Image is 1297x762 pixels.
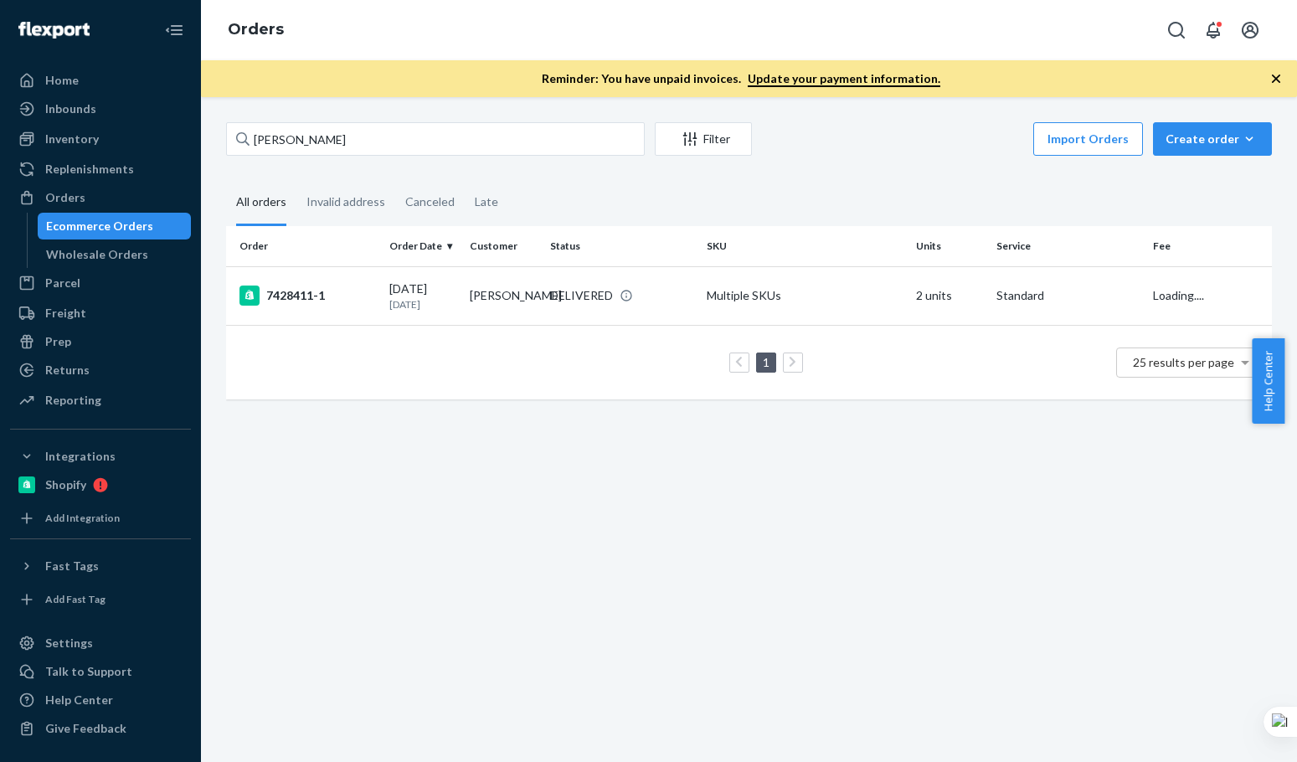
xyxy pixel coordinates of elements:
[10,443,191,470] button: Integrations
[45,362,90,378] div: Returns
[45,663,132,680] div: Talk to Support
[45,511,120,525] div: Add Integration
[10,658,191,685] a: Talk to Support
[10,95,191,122] a: Inbounds
[10,156,191,183] a: Replenishments
[990,226,1146,266] th: Service
[1160,13,1193,47] button: Open Search Box
[470,239,537,253] div: Customer
[10,328,191,355] a: Prep
[383,226,463,266] th: Order Date
[45,476,86,493] div: Shopify
[45,592,106,606] div: Add Fast Tag
[1133,355,1234,369] span: 25 results per page
[1166,131,1259,147] div: Create order
[45,305,86,322] div: Freight
[45,392,101,409] div: Reporting
[10,184,191,211] a: Orders
[45,692,113,708] div: Help Center
[45,448,116,465] div: Integrations
[45,275,80,291] div: Parcel
[10,687,191,713] a: Help Center
[759,355,773,369] a: Page 1 is your current page
[1197,13,1230,47] button: Open notifications
[226,226,383,266] th: Order
[46,246,148,263] div: Wholesale Orders
[655,122,752,156] button: Filter
[10,300,191,327] a: Freight
[226,122,645,156] input: Search orders
[45,72,79,89] div: Home
[909,226,990,266] th: Units
[10,357,191,384] a: Returns
[38,241,192,268] a: Wholesale Orders
[543,226,700,266] th: Status
[550,287,613,304] div: DELIVERED
[45,558,99,574] div: Fast Tags
[700,226,909,266] th: SKU
[475,180,498,224] div: Late
[157,13,191,47] button: Close Navigation
[10,126,191,152] a: Inventory
[1252,338,1284,424] button: Help Center
[1033,122,1143,156] button: Import Orders
[10,505,191,532] a: Add Integration
[45,333,71,350] div: Prep
[10,715,191,742] button: Give Feedback
[45,100,96,117] div: Inbounds
[10,270,191,296] a: Parcel
[10,471,191,498] a: Shopify
[656,131,751,147] div: Filter
[10,387,191,414] a: Reporting
[463,266,543,325] td: [PERSON_NAME]
[10,630,191,656] a: Settings
[1146,266,1272,325] td: Loading....
[10,553,191,579] button: Fast Tags
[1233,13,1267,47] button: Open account menu
[45,131,99,147] div: Inventory
[542,70,940,87] p: Reminder: You have unpaid invoices.
[10,586,191,613] a: Add Fast Tag
[45,635,93,651] div: Settings
[38,213,192,239] a: Ecommerce Orders
[46,218,153,234] div: Ecommerce Orders
[996,287,1140,304] p: Standard
[45,161,134,178] div: Replenishments
[748,71,940,87] a: Update your payment information.
[1153,122,1272,156] button: Create order
[1146,226,1272,266] th: Fee
[389,281,456,311] div: [DATE]
[10,67,191,94] a: Home
[306,180,385,224] div: Invalid address
[45,720,126,737] div: Give Feedback
[405,180,455,224] div: Canceled
[18,22,90,39] img: Flexport logo
[228,20,284,39] a: Orders
[909,266,990,325] td: 2 units
[45,189,85,206] div: Orders
[239,286,376,306] div: 7428411-1
[389,297,456,311] p: [DATE]
[214,6,297,54] ol: breadcrumbs
[700,266,909,325] td: Multiple SKUs
[236,180,286,226] div: All orders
